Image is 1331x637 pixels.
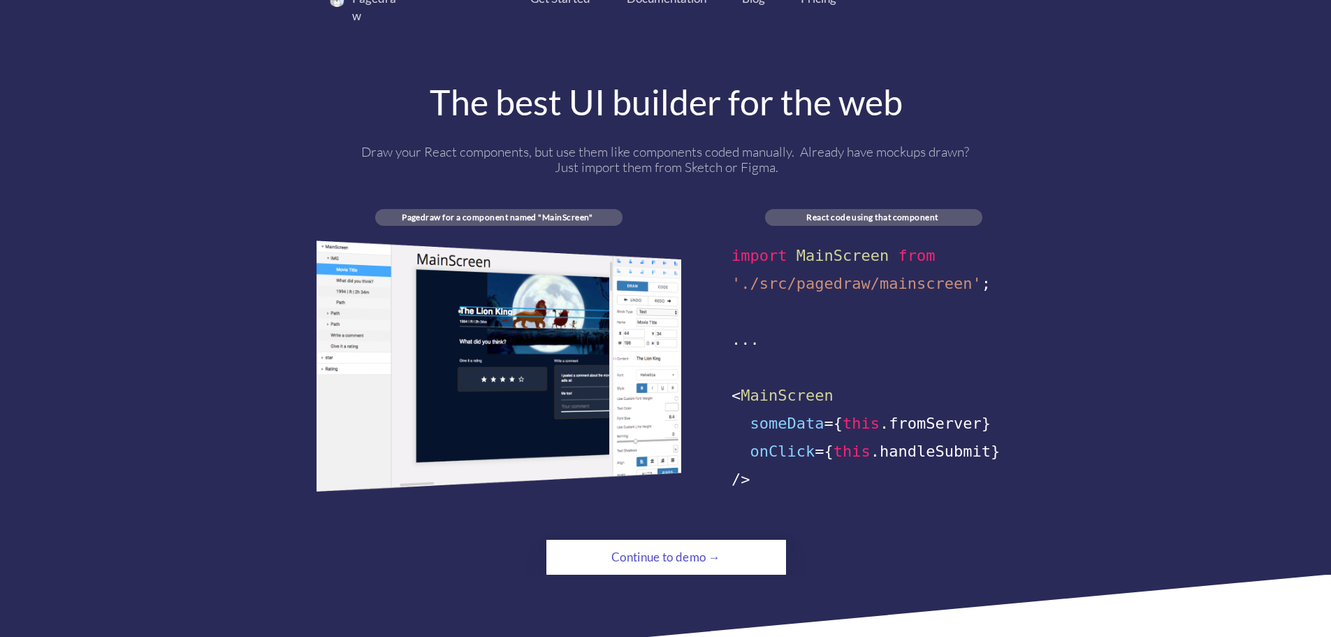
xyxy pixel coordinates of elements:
[898,247,935,264] span: from
[317,241,681,492] img: image.png
[732,382,1016,410] div: <
[750,415,824,432] span: someData
[546,540,786,575] a: Continue to demo →
[834,443,871,460] span: this
[732,466,1016,494] div: />
[732,275,982,292] span: './src/pagedraw/mainscreen'
[741,387,833,404] span: MainScreen
[317,85,1016,120] div: The best UI builder for the web
[584,543,748,571] div: Continue to demo →
[750,443,815,460] span: onClick
[732,438,1016,466] div: ={ .handleSubmit}
[732,247,787,264] span: import
[732,270,1016,298] div: ;
[732,326,1016,354] div: ...
[732,410,1016,438] div: ={ .fromServer}
[375,212,620,222] div: Pagedraw for a component named "MainScreen"
[354,144,979,175] div: Draw your React components, but use them like components coded manually. Already have mockups dra...
[765,212,980,222] div: React code using that component
[843,415,880,432] span: this
[797,247,889,264] span: MainScreen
